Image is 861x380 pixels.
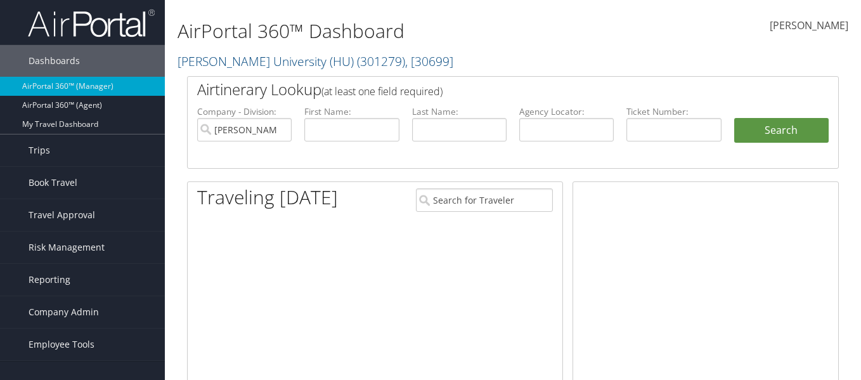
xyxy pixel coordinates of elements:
[626,105,721,118] label: Ticket Number:
[29,232,105,263] span: Risk Management
[304,105,399,118] label: First Name:
[29,264,70,296] span: Reporting
[357,53,405,70] span: ( 301279 )
[734,118,829,143] button: Search
[178,53,453,70] a: [PERSON_NAME] University (HU)
[29,199,95,231] span: Travel Approval
[29,134,50,166] span: Trips
[197,105,292,118] label: Company - Division:
[29,296,99,328] span: Company Admin
[770,18,848,32] span: [PERSON_NAME]
[519,105,614,118] label: Agency Locator:
[412,105,507,118] label: Last Name:
[770,6,848,46] a: [PERSON_NAME]
[29,167,77,199] span: Book Travel
[29,45,80,77] span: Dashboards
[178,18,625,44] h1: AirPortal 360™ Dashboard
[321,84,443,98] span: (at least one field required)
[29,329,94,360] span: Employee Tools
[405,53,453,70] span: , [ 30699 ]
[197,184,338,211] h1: Traveling [DATE]
[28,8,155,38] img: airportal-logo.png
[416,188,553,212] input: Search for Traveler
[197,79,775,100] h2: Airtinerary Lookup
